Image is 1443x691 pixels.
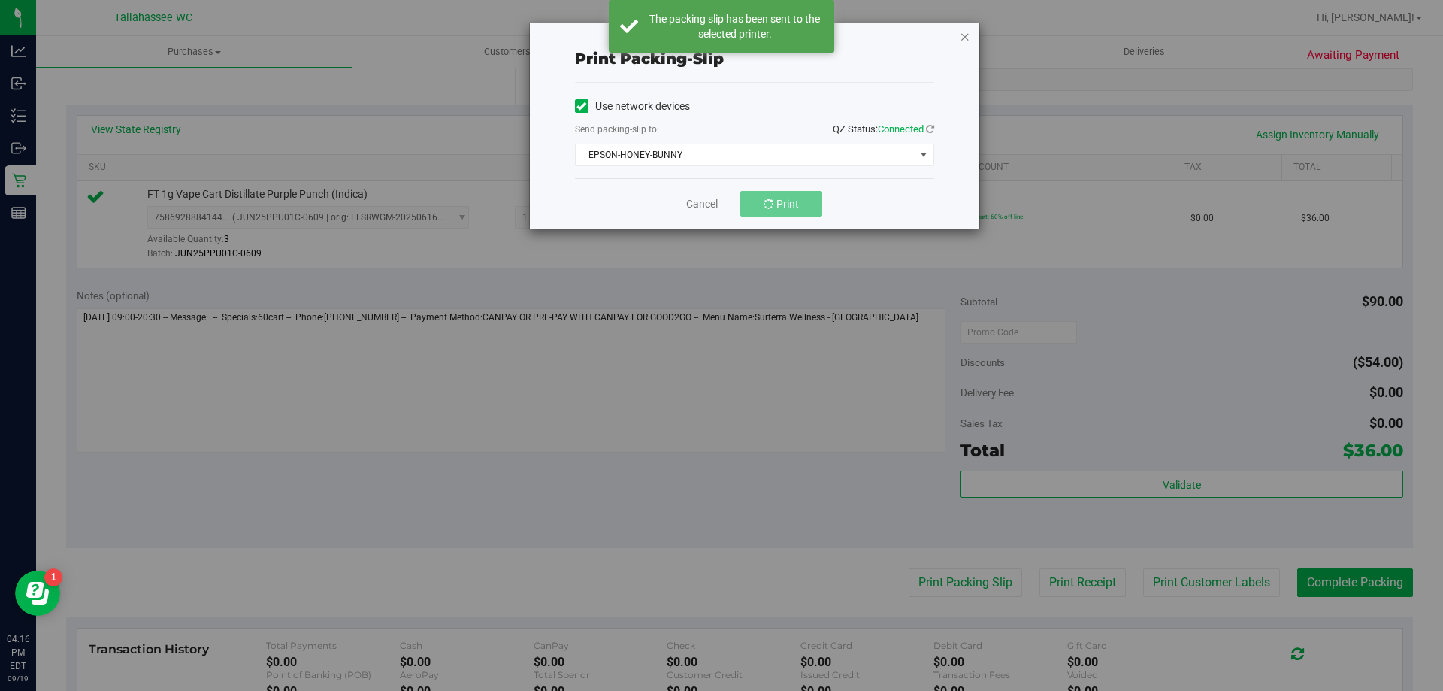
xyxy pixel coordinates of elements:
[44,568,62,586] iframe: Resource center unread badge
[575,98,690,114] label: Use network devices
[575,123,659,136] label: Send packing-slip to:
[878,123,924,135] span: Connected
[15,571,60,616] iframe: Resource center
[575,50,724,68] span: Print packing-slip
[576,144,915,165] span: EPSON-HONEY-BUNNY
[776,198,799,210] span: Print
[914,144,933,165] span: select
[646,11,823,41] div: The packing slip has been sent to the selected printer.
[833,123,934,135] span: QZ Status:
[686,196,718,212] a: Cancel
[740,191,822,217] button: Print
